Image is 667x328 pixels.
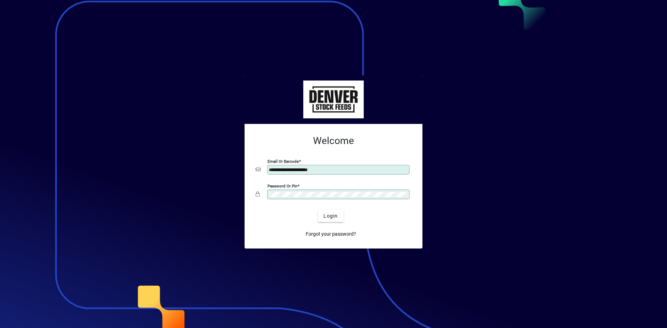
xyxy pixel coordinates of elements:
a: Forgot your password? [303,228,359,240]
span: Login [323,212,338,220]
button: Login [318,210,343,222]
mat-label: Password or Pin [267,184,297,188]
h2: Welcome [256,135,411,147]
span: Forgot your password? [306,230,356,238]
mat-label: Email or Barcode [267,159,299,164]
